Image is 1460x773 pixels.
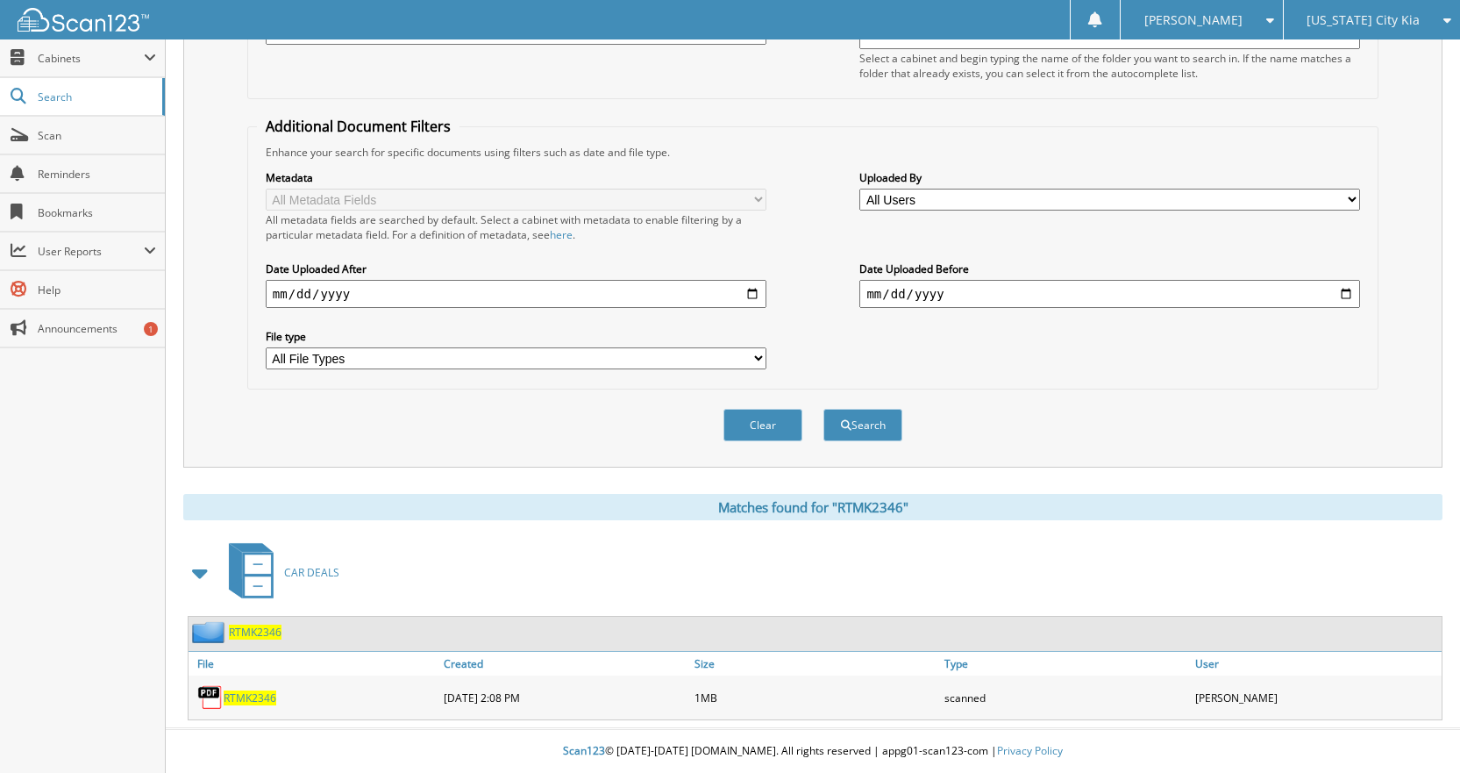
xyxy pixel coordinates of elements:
button: Clear [723,409,802,441]
span: Cabinets [38,51,144,66]
label: File type [266,329,766,344]
a: Created [439,652,690,676]
span: [PERSON_NAME] [1144,15,1243,25]
div: © [DATE]-[DATE] [DOMAIN_NAME]. All rights reserved | appg01-scan123-com | [166,730,1460,773]
span: Scan [38,128,156,143]
label: Uploaded By [859,170,1360,185]
a: RTMK2346 [224,691,276,705]
iframe: Chat Widget [1372,689,1460,773]
span: CAR DEALS [284,565,339,580]
span: [US_STATE] City Kia [1307,15,1420,25]
a: File [189,652,439,676]
label: Date Uploaded Before [859,261,1360,276]
a: Type [940,652,1191,676]
input: start [266,280,766,308]
label: Date Uploaded After [266,261,766,276]
legend: Additional Document Filters [257,117,459,136]
div: [PERSON_NAME] [1191,680,1442,715]
div: Select a cabinet and begin typing the name of the folder you want to search in. If the name match... [859,51,1360,81]
button: Search [823,409,902,441]
span: Search [38,89,153,104]
span: Reminders [38,167,156,182]
a: Size [690,652,941,676]
span: User Reports [38,244,144,259]
div: All metadata fields are searched by default. Select a cabinet with metadata to enable filtering b... [266,212,766,242]
img: PDF.png [197,684,224,711]
span: Bookmarks [38,205,156,220]
img: folder2.png [192,621,229,643]
input: end [859,280,1360,308]
div: Matches found for "RTMK2346" [183,494,1442,520]
label: Metadata [266,170,766,185]
img: scan123-logo-white.svg [18,8,149,32]
div: 1MB [690,680,941,715]
a: Privacy Policy [997,743,1063,758]
a: CAR DEALS [218,538,339,607]
div: [DATE] 2:08 PM [439,680,690,715]
a: RTMK2346 [229,625,281,640]
a: here [550,227,573,242]
a: User [1191,652,1442,676]
div: Enhance your search for specific documents using filters such as date and file type. [257,145,1369,160]
span: Announcements [38,321,156,336]
div: scanned [940,680,1191,715]
div: 1 [144,322,158,336]
span: Scan123 [563,743,605,758]
span: Help [38,283,156,297]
